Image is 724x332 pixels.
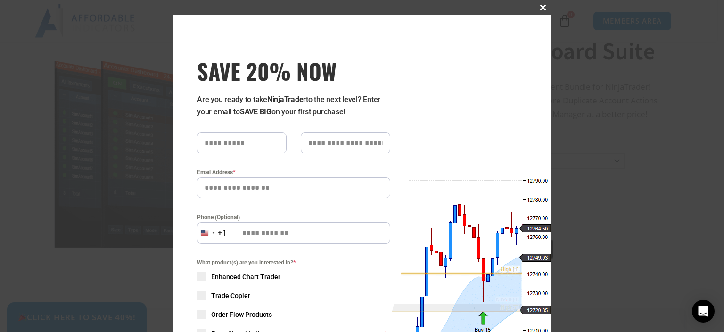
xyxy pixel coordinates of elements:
p: Are you ready to take to the next level? Enter your email to on your first purchase! [197,94,390,118]
span: SAVE 20% NOW [197,58,390,84]
strong: SAVE BIG [240,107,271,116]
div: Open Intercom Messenger [692,300,715,323]
label: Email Address [197,168,390,177]
div: +1 [218,227,227,239]
label: Enhanced Chart Trader [197,272,390,281]
strong: NinjaTrader [267,95,306,104]
label: Order Flow Products [197,310,390,319]
label: Trade Copier [197,291,390,300]
span: Order Flow Products [211,310,272,319]
span: Enhanced Chart Trader [211,272,280,281]
label: Phone (Optional) [197,213,390,222]
button: Selected country [197,222,227,244]
span: What product(s) are you interested in? [197,258,390,267]
span: Trade Copier [211,291,250,300]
